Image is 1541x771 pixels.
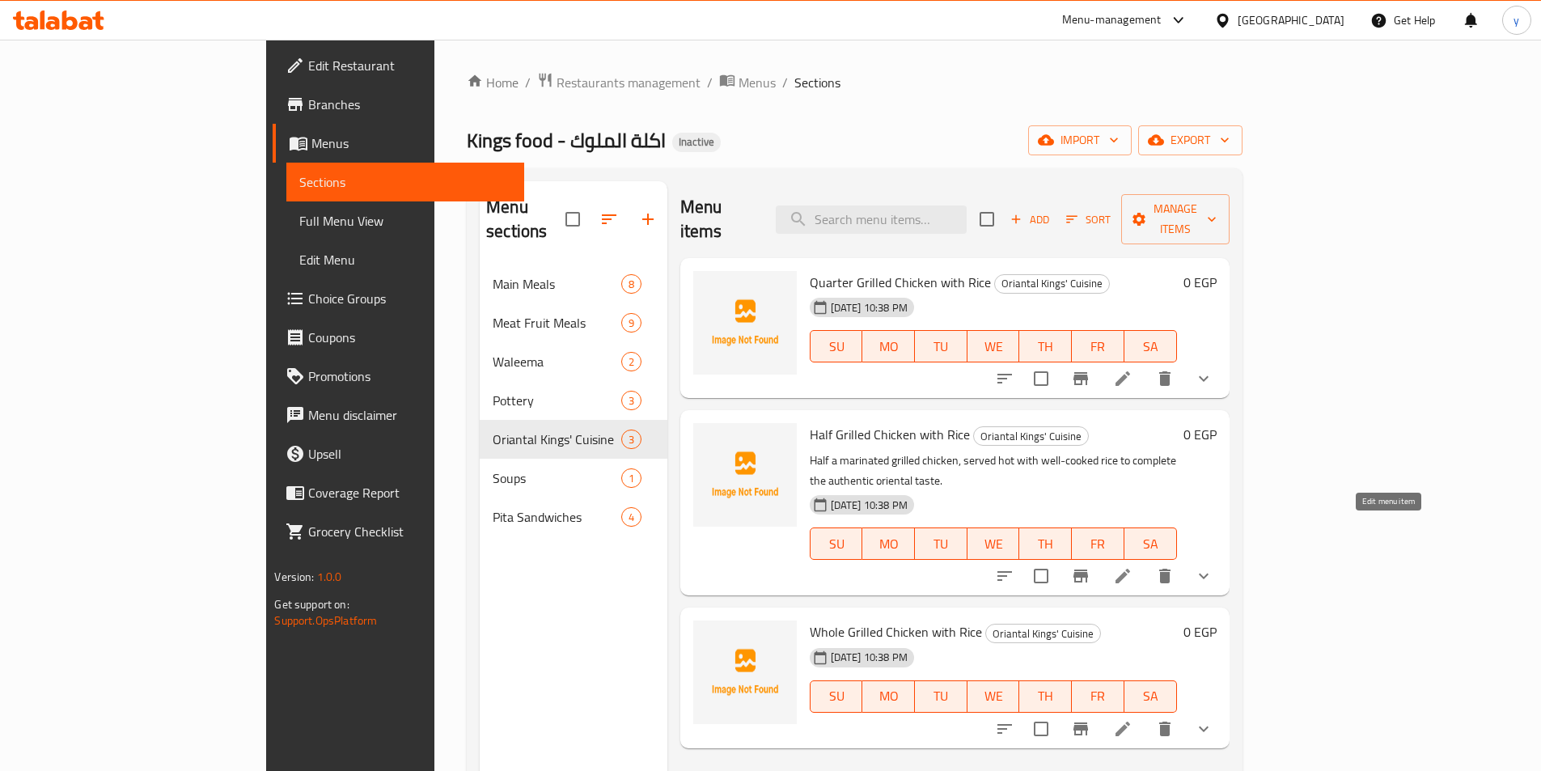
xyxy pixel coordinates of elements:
[810,527,863,560] button: SU
[274,594,349,615] span: Get support on:
[994,274,1110,294] div: Oriantal Kings' Cuisine
[493,468,620,488] span: Soups
[299,172,510,192] span: Sections
[480,258,667,543] nav: Menu sections
[467,72,1242,93] nav: breadcrumb
[810,620,982,644] span: Whole Grilled Chicken with Rice
[1066,210,1111,229] span: Sort
[974,335,1014,358] span: WE
[1184,557,1223,595] button: show more
[308,328,510,347] span: Coupons
[974,684,1014,708] span: WE
[1145,557,1184,595] button: delete
[1056,207,1121,232] span: Sort items
[986,625,1100,643] span: Oriantal Kings' Cuisine
[1041,130,1119,150] span: import
[273,396,523,434] a: Menu disclaimer
[817,684,857,708] span: SU
[1072,330,1124,362] button: FR
[622,277,641,292] span: 8
[274,610,377,631] a: Support.OpsPlatform
[308,522,510,541] span: Grocery Checklist
[493,391,620,410] div: Pottery
[1019,527,1072,560] button: TH
[493,313,620,333] span: Meat Fruit Meals
[915,680,967,713] button: TU
[1238,11,1344,29] div: [GEOGRAPHIC_DATA]
[1138,125,1243,155] button: export
[308,483,510,502] span: Coverage Report
[776,205,967,234] input: search
[621,468,641,488] div: items
[273,124,523,163] a: Menus
[974,532,1014,556] span: WE
[1061,359,1100,398] button: Branch-specific-item
[493,430,620,449] span: Oriantal Kings' Cuisine
[810,451,1177,491] p: Half a marinated grilled chicken, served hot with well-cooked rice to complete the authentic orie...
[810,270,991,294] span: Quarter Grilled Chicken with Rice
[1078,335,1118,358] span: FR
[672,135,721,149] span: Inactive
[693,621,797,724] img: Whole Grilled Chicken with Rice
[308,95,510,114] span: Branches
[493,274,620,294] div: Main Meals
[273,512,523,551] a: Grocery Checklist
[299,211,510,231] span: Full Menu View
[973,426,1089,446] div: Oriantal Kings' Cuisine
[1078,684,1118,708] span: FR
[308,366,510,386] span: Promotions
[525,73,531,92] li: /
[1024,559,1058,593] span: Select to update
[967,330,1020,362] button: WE
[486,195,565,244] h2: Menu sections
[810,422,970,447] span: Half Grilled Chicken with Rice
[1131,335,1171,358] span: SA
[537,72,701,93] a: Restaurants management
[1062,11,1162,30] div: Menu-management
[273,357,523,396] a: Promotions
[622,471,641,486] span: 1
[1004,207,1056,232] button: Add
[317,566,342,587] span: 1.0.0
[680,195,756,244] h2: Menu items
[1004,207,1056,232] span: Add item
[480,459,667,498] div: Soups1
[1124,330,1177,362] button: SA
[1072,680,1124,713] button: FR
[621,391,641,410] div: items
[707,73,713,92] li: /
[1134,199,1217,239] span: Manage items
[824,300,914,316] span: [DATE] 10:38 PM
[1008,210,1052,229] span: Add
[1026,532,1065,556] span: TH
[985,359,1024,398] button: sort-choices
[1183,423,1217,446] h6: 0 EGP
[273,46,523,85] a: Edit Restaurant
[273,85,523,124] a: Branches
[810,330,863,362] button: SU
[985,710,1024,748] button: sort-choices
[1131,684,1171,708] span: SA
[622,393,641,409] span: 3
[985,557,1024,595] button: sort-choices
[308,405,510,425] span: Menu disclaimer
[1061,557,1100,595] button: Branch-specific-item
[622,510,641,525] span: 4
[1078,532,1118,556] span: FR
[782,73,788,92] li: /
[1026,335,1065,358] span: TH
[869,684,908,708] span: MO
[794,73,840,92] span: Sections
[308,289,510,308] span: Choice Groups
[974,427,1088,446] span: Oriantal Kings' Cuisine
[869,335,908,358] span: MO
[970,202,1004,236] span: Select section
[1184,710,1223,748] button: show more
[493,352,620,371] span: Waleema
[480,381,667,420] div: Pottery3
[995,274,1109,293] span: Oriantal Kings' Cuisine
[1121,194,1230,244] button: Manage items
